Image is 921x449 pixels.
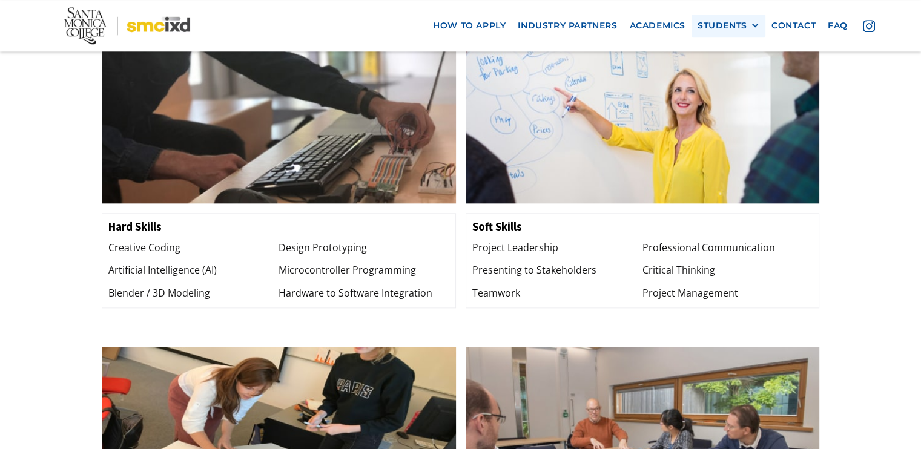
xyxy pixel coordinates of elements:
[64,7,190,44] img: Santa Monica College - SMC IxD logo
[108,262,279,278] div: Artificial Intelligence (AI)
[108,240,279,256] div: Creative Coding
[624,15,692,37] a: Academics
[279,240,449,256] div: Design Prototyping
[863,20,875,32] img: icon - instagram
[279,262,449,278] div: Microcontroller Programming
[472,262,642,278] div: Presenting to Stakeholders
[642,262,813,278] div: Critical Thinking
[472,285,642,301] div: Teamwork
[472,220,813,234] h3: Soft Skills
[512,15,623,37] a: industry partners
[472,240,642,256] div: Project Leadership
[108,285,279,301] div: Blender / 3D Modeling
[698,21,747,31] div: STUDENTS
[642,285,813,301] div: Project Management
[108,220,449,234] h3: Hard Skills
[765,15,822,37] a: contact
[822,15,854,37] a: faq
[427,15,512,37] a: how to apply
[642,240,813,256] div: Professional Communication
[698,21,759,31] div: STUDENTS
[279,285,449,301] div: Hardware to Software Integration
